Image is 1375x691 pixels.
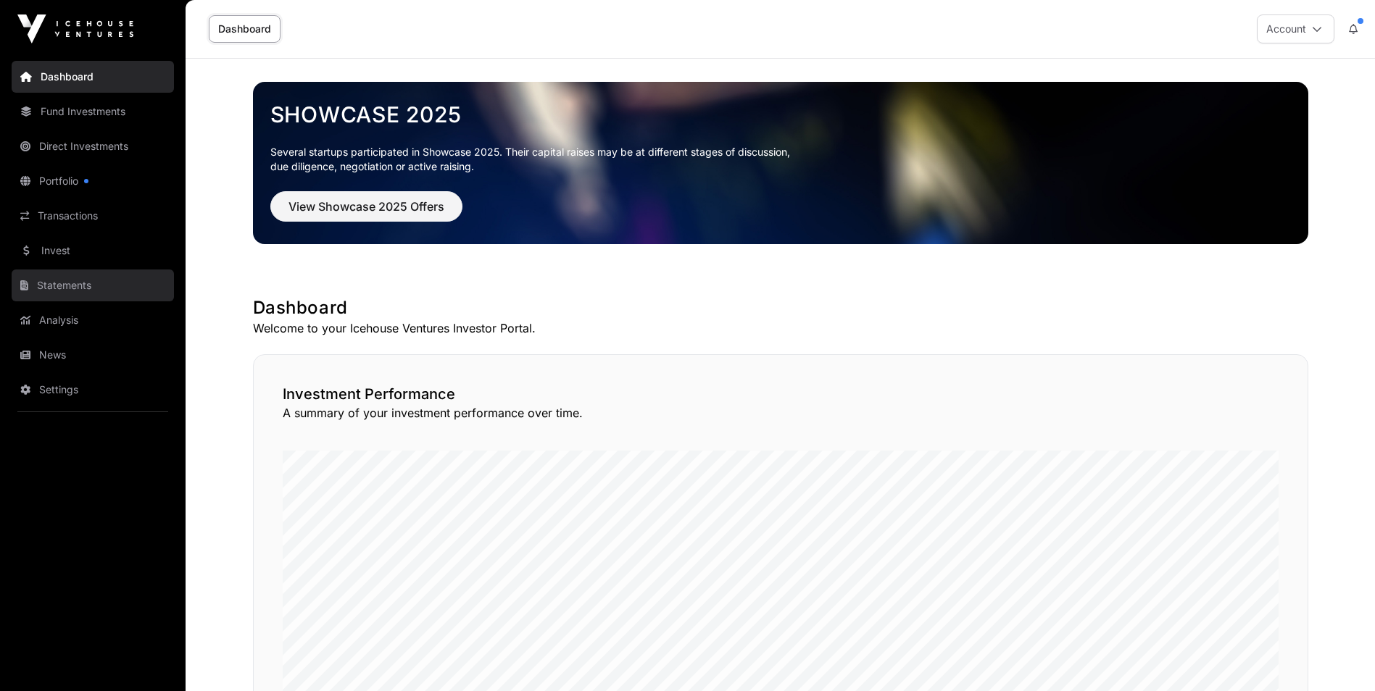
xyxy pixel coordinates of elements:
img: Icehouse Ventures Logo [17,14,133,43]
iframe: Chat Widget [1303,621,1375,691]
p: Several startups participated in Showcase 2025. Their capital raises may be at different stages o... [270,145,1291,174]
p: Welcome to your Icehouse Ventures Investor Portal. [253,319,1308,337]
a: Portfolio [12,165,174,197]
a: Dashboard [209,15,281,43]
a: Settings [12,374,174,406]
a: Showcase 2025 [270,101,1291,127]
a: View Showcase 2025 Offers [270,206,462,220]
p: A summary of your investment performance over time. [283,404,1279,422]
button: Account [1257,14,1334,43]
a: Invest [12,235,174,267]
a: Dashboard [12,61,174,93]
span: View Showcase 2025 Offers [288,198,444,215]
button: View Showcase 2025 Offers [270,191,462,222]
a: Analysis [12,304,174,336]
a: Statements [12,269,174,301]
h2: Investment Performance [283,384,1279,404]
a: Direct Investments [12,130,174,162]
a: Transactions [12,200,174,232]
a: Fund Investments [12,96,174,127]
h1: Dashboard [253,296,1308,319]
a: News [12,339,174,371]
img: Showcase 2025 [253,82,1308,244]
